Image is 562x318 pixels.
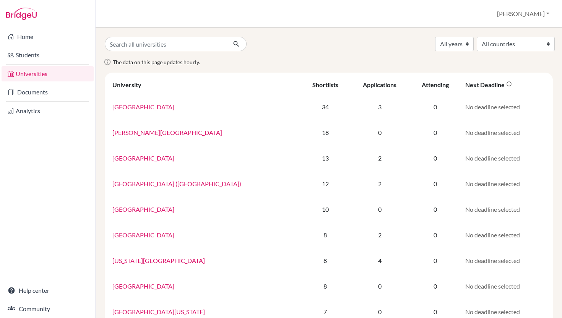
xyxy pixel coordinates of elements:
td: 0 [410,222,461,248]
td: 18 [301,120,350,145]
a: Community [2,301,94,316]
div: Next deadline [465,81,512,88]
a: Documents [2,84,94,100]
a: [GEOGRAPHIC_DATA] [112,206,174,213]
td: 12 [301,171,350,196]
td: 0 [410,248,461,273]
td: 4 [350,248,410,273]
span: No deadline selected [465,206,520,213]
td: 2 [350,171,410,196]
div: Shortlists [312,81,338,88]
img: Bridge-U [6,8,37,20]
td: 8 [301,248,350,273]
a: [GEOGRAPHIC_DATA] [112,231,174,238]
button: [PERSON_NAME] [494,6,553,21]
td: 0 [410,145,461,171]
td: 0 [350,273,410,299]
div: Attending [422,81,449,88]
td: 13 [301,145,350,171]
span: No deadline selected [465,129,520,136]
a: [GEOGRAPHIC_DATA] [112,154,174,162]
a: [GEOGRAPHIC_DATA] [112,282,174,290]
div: Applications [363,81,396,88]
a: Students [2,47,94,63]
td: 3 [350,94,410,120]
td: 8 [301,273,350,299]
td: 2 [350,145,410,171]
span: No deadline selected [465,180,520,187]
td: 8 [301,222,350,248]
td: 0 [350,120,410,145]
td: 34 [301,94,350,120]
span: No deadline selected [465,231,520,238]
th: University [108,76,301,94]
td: 0 [410,196,461,222]
span: No deadline selected [465,154,520,162]
a: [GEOGRAPHIC_DATA] ([GEOGRAPHIC_DATA]) [112,180,241,187]
a: Home [2,29,94,44]
a: Universities [2,66,94,81]
span: No deadline selected [465,308,520,315]
td: 2 [350,222,410,248]
span: The data on this page updates hourly. [113,59,200,65]
td: 0 [410,171,461,196]
input: Search all universities [105,37,227,51]
span: No deadline selected [465,282,520,290]
a: [GEOGRAPHIC_DATA][US_STATE] [112,308,205,315]
td: 0 [410,120,461,145]
span: No deadline selected [465,103,520,110]
td: 0 [410,273,461,299]
a: [GEOGRAPHIC_DATA] [112,103,174,110]
a: Analytics [2,103,94,118]
a: [PERSON_NAME][GEOGRAPHIC_DATA] [112,129,222,136]
span: No deadline selected [465,257,520,264]
td: 0 [350,196,410,222]
td: 0 [410,94,461,120]
a: Help center [2,283,94,298]
a: [US_STATE][GEOGRAPHIC_DATA] [112,257,205,264]
td: 10 [301,196,350,222]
